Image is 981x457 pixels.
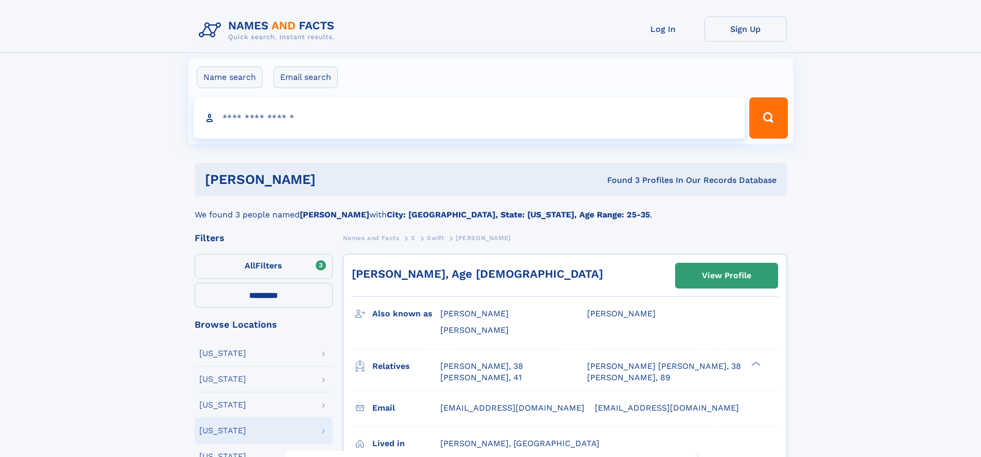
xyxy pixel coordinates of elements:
a: Names and Facts [343,231,400,244]
img: Logo Names and Facts [195,16,343,44]
h3: Lived in [372,435,440,452]
a: [PERSON_NAME], 38 [440,361,523,372]
span: S [411,234,416,242]
div: [US_STATE] [199,401,246,409]
span: [PERSON_NAME] [456,234,511,242]
b: City: [GEOGRAPHIC_DATA], State: [US_STATE], Age Range: 25-35 [387,210,650,219]
a: View Profile [676,263,778,288]
label: Filters [195,254,333,279]
span: [PERSON_NAME] [440,309,509,318]
div: Browse Locations [195,320,333,329]
h1: [PERSON_NAME] [205,173,461,186]
span: All [245,261,255,270]
button: Search Button [749,97,787,139]
a: [PERSON_NAME], 41 [440,372,522,383]
div: Filters [195,233,333,243]
span: [PERSON_NAME] [587,309,656,318]
span: [EMAIL_ADDRESS][DOMAIN_NAME] [595,403,739,413]
a: [PERSON_NAME], Age [DEMOGRAPHIC_DATA] [352,267,603,280]
a: Sign Up [704,16,787,42]
a: S [411,231,416,244]
span: Swift [427,234,444,242]
h3: Also known as [372,305,440,323]
span: [PERSON_NAME] [440,325,509,335]
a: [PERSON_NAME], 89 [587,372,670,383]
div: View Profile [702,264,751,287]
h3: Relatives [372,358,440,375]
label: Email search [273,66,338,88]
a: [PERSON_NAME] [PERSON_NAME], 38 [587,361,741,372]
div: We found 3 people named with . [195,196,787,221]
div: ❯ [749,360,761,367]
span: [PERSON_NAME], [GEOGRAPHIC_DATA] [440,438,599,448]
label: Name search [197,66,263,88]
div: Found 3 Profiles In Our Records Database [461,175,777,186]
div: [US_STATE] [199,375,246,383]
div: [US_STATE] [199,427,246,435]
b: [PERSON_NAME] [300,210,369,219]
h3: Email [372,399,440,417]
a: Log In [622,16,704,42]
span: [EMAIL_ADDRESS][DOMAIN_NAME] [440,403,584,413]
input: search input [194,97,745,139]
div: [US_STATE] [199,349,246,358]
a: Swift [427,231,444,244]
